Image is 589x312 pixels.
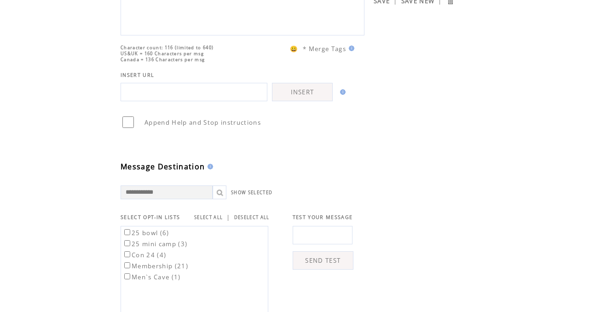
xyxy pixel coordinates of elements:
[234,214,270,220] a: DESELECT ALL
[122,251,166,259] label: Con 24 (4)
[121,72,154,78] span: INSERT URL
[122,273,181,281] label: Men`s Cave (1)
[121,45,214,51] span: Character count: 116 (limited to 640)
[231,190,272,196] a: SHOW SELECTED
[124,262,130,268] input: Membership (21)
[124,251,130,257] input: Con 24 (4)
[303,45,346,53] span: * Merge Tags
[121,214,180,220] span: SELECT OPT-IN LISTS
[272,83,333,101] a: INSERT
[205,164,213,169] img: help.gif
[293,214,353,220] span: TEST YOUR MESSAGE
[194,214,223,220] a: SELECT ALL
[144,118,261,127] span: Append Help and Stop instructions
[293,251,353,270] a: SEND TEST
[290,45,298,53] span: 😀
[122,229,169,237] label: 25 bowl (6)
[122,240,187,248] label: 25 mini camp (3)
[226,213,230,221] span: |
[121,51,204,57] span: US&UK = 160 Characters per msg
[337,89,346,95] img: help.gif
[122,262,188,270] label: Membership (21)
[124,229,130,235] input: 25 bowl (6)
[121,57,205,63] span: Canada = 136 Characters per msg
[124,240,130,246] input: 25 mini camp (3)
[346,46,354,51] img: help.gif
[124,273,130,279] input: Men`s Cave (1)
[121,162,205,172] span: Message Destination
